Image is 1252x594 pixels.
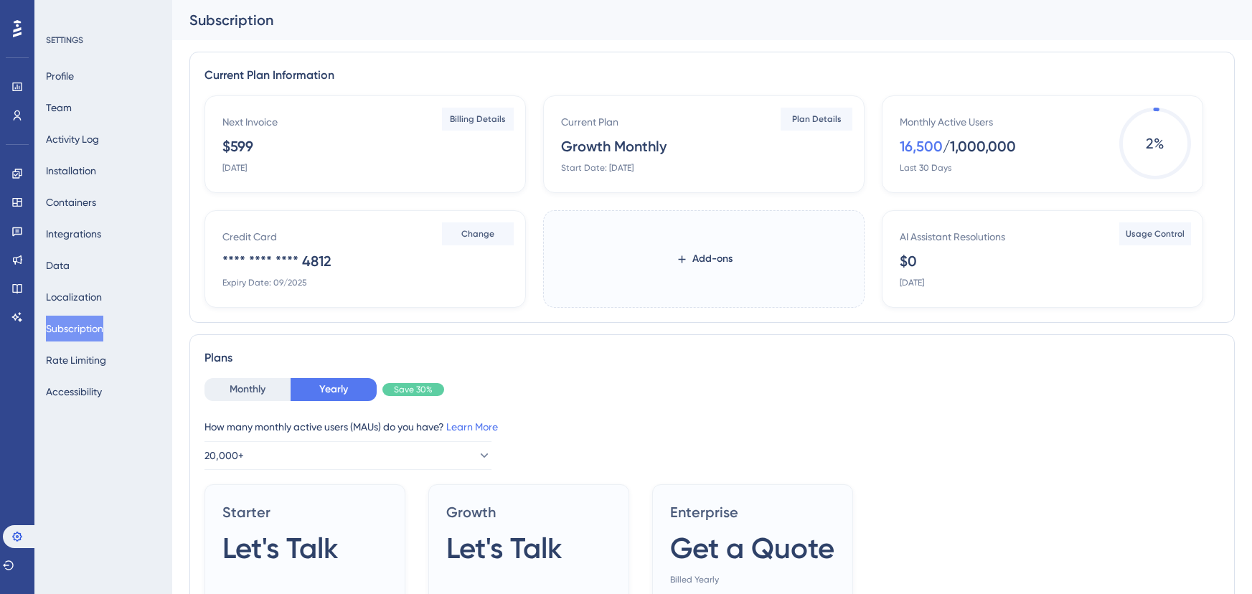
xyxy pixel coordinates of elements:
div: Credit Card [222,228,277,245]
span: Billing Details [450,113,506,125]
span: Starter [222,502,387,522]
div: Monthly Active Users [900,113,993,131]
button: Installation [46,158,96,184]
span: Add-ons [692,250,733,268]
button: Plan Details [781,108,852,131]
button: Activity Log [46,126,99,152]
div: Start Date: [DATE] [561,162,634,174]
span: Change [461,228,494,240]
div: Next Invoice [222,113,278,131]
div: Plans [204,349,1220,367]
div: AI Assistant Resolutions [900,228,1005,245]
div: Current Plan [561,113,618,131]
button: Usage Control [1119,222,1191,245]
div: [DATE] [900,277,924,288]
button: Containers [46,189,96,215]
button: Rate Limiting [46,347,106,373]
span: Get a Quote [670,528,834,568]
div: Growth Monthly [561,136,667,156]
span: Enterprise [670,502,835,522]
span: Let's Talk [222,528,339,568]
button: Integrations [46,221,101,247]
div: $0 [900,251,917,271]
button: Profile [46,63,74,89]
button: Add-ons [676,246,733,272]
span: 2 % [1119,108,1191,179]
div: How many monthly active users (MAUs) do you have? [204,418,1220,435]
span: Save 30% [394,384,433,395]
button: Billing Details [442,108,514,131]
span: Plan Details [792,113,842,125]
div: [DATE] [222,162,247,174]
a: Learn More [446,421,498,433]
div: $599 [222,136,253,156]
div: Expiry Date: 09/2025 [222,277,307,288]
button: Localization [46,284,102,310]
div: Current Plan Information [204,67,1220,84]
button: Subscription [46,316,103,341]
div: Subscription [189,10,1199,30]
span: Billed Yearly [670,574,835,585]
button: Accessibility [46,379,102,405]
span: Usage Control [1126,228,1185,240]
span: 20,000+ [204,447,244,464]
div: / 1,000,000 [943,136,1016,156]
div: Last 30 Days [900,162,951,174]
div: SETTINGS [46,34,162,46]
span: Growth [446,502,611,522]
button: Team [46,95,72,121]
div: 16,500 [900,136,943,156]
button: Monthly [204,378,291,401]
button: 20,000+ [204,441,491,470]
button: Yearly [291,378,377,401]
button: Data [46,253,70,278]
button: Change [442,222,514,245]
span: Let's Talk [446,528,563,568]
